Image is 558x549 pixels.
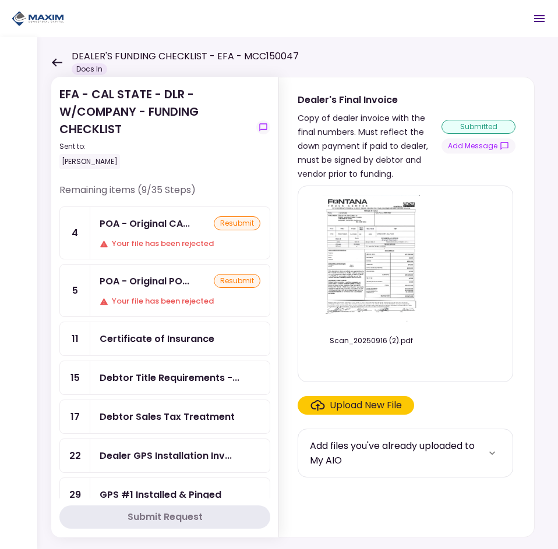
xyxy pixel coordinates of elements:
div: 15 [60,361,90,394]
div: [PERSON_NAME] [59,154,120,169]
div: EFA - CAL STATE - DLR - W/COMPANY - FUNDING CHECKLIST [59,85,252,169]
img: Partner icon [12,10,64,27]
div: Remaining items (9/35 Steps) [59,183,270,206]
div: 11 [60,322,90,355]
button: more [483,444,501,462]
h1: DEALER'S FUNDING CHECKLIST - EFA - MCC150047 [72,49,299,63]
button: show-messages [442,138,515,154]
div: POA - Original POA (not CA or GA) [100,274,189,288]
div: Dealer GPS Installation Invoice [100,448,232,463]
div: resubmit [214,216,260,230]
div: Add files you've already uploaded to My AIO [310,439,483,468]
div: Debtor Sales Tax Treatment [100,409,235,424]
div: Dealer's Final Invoice [298,92,442,107]
div: Copy of dealer invoice with the final numbers. Must reflect the down payment if paid to dealer, m... [298,111,442,181]
div: POA - Original CA Reg260, Reg256, & Reg4008 [100,216,190,231]
div: 4 [60,207,90,259]
div: 5 [60,265,90,316]
div: 22 [60,439,90,472]
div: Your file has been rejected [100,238,260,249]
a: 5POA - Original POA (not CA or GA)resubmitYour file has been rejected [59,264,270,317]
button: show-messages [256,120,270,134]
a: 4POA - Original CA Reg260, Reg256, & Reg4008resubmitYour file has been rejected [59,206,270,259]
button: Open menu [525,5,553,33]
div: Debtor Title Requirements - Proof of IRP or Exemption [100,370,239,385]
div: Sent to: [59,141,252,152]
div: Certificate of Insurance [100,331,214,346]
a: 11Certificate of Insurance [59,322,270,356]
div: Docs In [72,63,107,75]
div: Upload New File [330,398,402,412]
button: Submit Request [59,505,270,529]
div: 17 [60,400,90,433]
div: submitted [442,120,515,134]
div: 29 [60,478,90,511]
div: GPS #1 Installed & Pinged [100,487,221,502]
div: resubmit [214,274,260,288]
a: 15Debtor Title Requirements - Proof of IRP or Exemption [59,361,270,395]
div: Dealer's Final InvoiceCopy of dealer invoice with the final numbers. Must reflect the down paymen... [278,77,535,537]
a: 17Debtor Sales Tax Treatment [59,400,270,434]
a: 29GPS #1 Installed & Pinged [59,477,270,512]
a: 22Dealer GPS Installation Invoice [59,439,270,473]
div: Submit Request [128,510,203,524]
div: Your file has been rejected [100,295,260,307]
div: Scan_20250916 (2).pdf [310,336,432,346]
span: Click here to upload the required document [298,396,414,415]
